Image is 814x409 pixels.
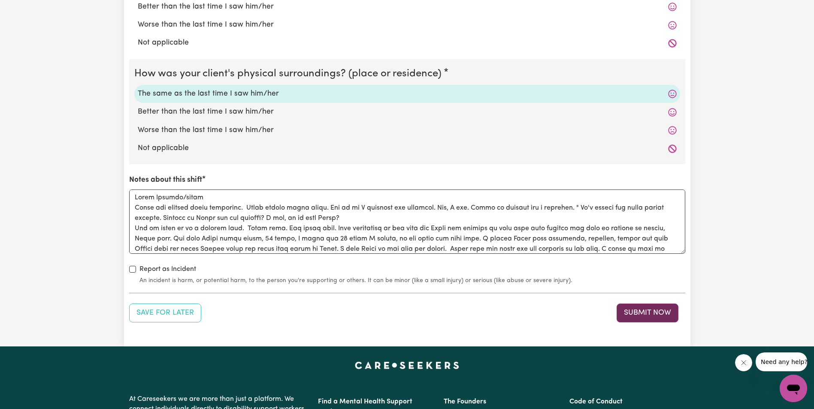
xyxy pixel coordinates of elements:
label: Worse than the last time I saw him/her [138,19,677,30]
label: Not applicable [138,37,677,48]
small: An incident is harm, or potential harm, to the person you're supporting or others. It can be mino... [139,276,685,285]
textarea: Lorem Ipsumdo/sitam Conse adi elitsed doeiu temporinc. Utlab etdolo magna aliqu. Eni ad mi V quis... [129,189,685,254]
iframe: Button to launch messaging window [780,375,807,402]
iframe: Close message [735,354,752,371]
a: The Founders [444,398,486,405]
a: Code of Conduct [569,398,623,405]
legend: How was your client's physical surroundings? (place or residence) [134,66,445,81]
label: Report as Incident [139,264,196,274]
a: Careseekers home page [355,362,459,369]
iframe: Message from company [756,352,807,371]
label: Not applicable [138,143,677,154]
button: Save your job report [129,304,201,322]
label: Better than the last time I saw him/her [138,106,677,117]
label: The same as the last time I saw him/her [138,88,677,99]
label: Better than the last time I saw him/her [138,1,677,12]
label: Notes about this shift [129,174,202,186]
span: Need any help? [5,6,52,13]
label: Worse than the last time I saw him/her [138,125,677,136]
button: Submit your job report [617,304,678,322]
